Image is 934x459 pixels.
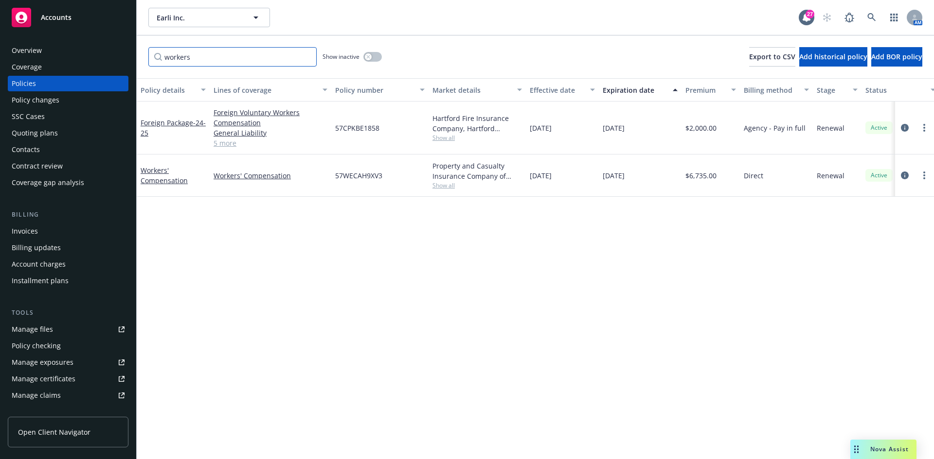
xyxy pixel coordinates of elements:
[12,404,57,420] div: Manage BORs
[682,78,740,102] button: Premium
[8,158,128,174] a: Contract review
[817,85,847,95] div: Stage
[432,161,522,181] div: Property and Casualty Insurance Company of [GEOGRAPHIC_DATA], Hartford Insurance Group
[8,322,128,337] a: Manage files
[214,85,317,95] div: Lines of coverage
[12,322,53,337] div: Manage files
[141,166,188,185] a: Workers' Compensation
[432,181,522,189] span: Show all
[8,92,128,108] a: Policy changes
[740,78,813,102] button: Billing method
[12,355,73,370] div: Manage exposures
[918,170,930,181] a: more
[869,123,889,132] span: Active
[685,170,717,181] span: $6,735.00
[8,210,128,220] div: Billing
[12,109,45,124] div: SSC Cases
[850,440,862,459] div: Drag to move
[141,85,195,95] div: Policy details
[12,338,61,354] div: Policy checking
[12,371,75,387] div: Manage certificates
[8,240,128,255] a: Billing updates
[899,170,911,181] a: circleInformation
[8,175,128,190] a: Coverage gap analysis
[744,123,806,133] span: Agency - Pay in full
[12,158,63,174] div: Contract review
[8,273,128,289] a: Installment plans
[799,47,867,67] button: Add historical policy
[12,43,42,58] div: Overview
[871,52,922,61] span: Add BOR policy
[840,8,859,27] a: Report a Bug
[850,440,916,459] button: Nova Assist
[12,256,66,272] div: Account charges
[41,14,72,21] span: Accounts
[323,52,359,61] span: Show inactive
[603,170,625,181] span: [DATE]
[8,388,128,403] a: Manage claims
[530,170,552,181] span: [DATE]
[8,4,128,31] a: Accounts
[599,78,682,102] button: Expiration date
[817,170,844,181] span: Renewal
[18,427,90,437] span: Open Client Navigator
[865,85,925,95] div: Status
[12,388,61,403] div: Manage claims
[12,240,61,255] div: Billing updates
[744,170,763,181] span: Direct
[862,8,881,27] a: Search
[799,52,867,61] span: Add historical policy
[12,223,38,239] div: Invoices
[884,8,904,27] a: Switch app
[214,107,327,128] a: Foreign Voluntary Workers Compensation
[526,78,599,102] button: Effective date
[12,92,59,108] div: Policy changes
[8,76,128,91] a: Policies
[685,123,717,133] span: $2,000.00
[8,142,128,157] a: Contacts
[817,8,837,27] a: Start snowing
[335,123,379,133] span: 57CPKBE1858
[8,355,128,370] a: Manage exposures
[8,125,128,141] a: Quoting plans
[869,171,889,180] span: Active
[8,256,128,272] a: Account charges
[12,125,58,141] div: Quoting plans
[12,273,69,289] div: Installment plans
[331,78,429,102] button: Policy number
[214,128,327,138] a: General Liability
[157,13,241,23] span: Earli Inc.
[8,308,128,318] div: Tools
[148,47,317,67] input: Filter by keyword...
[749,47,795,67] button: Export to CSV
[210,78,331,102] button: Lines of coverage
[12,59,42,75] div: Coverage
[8,404,128,420] a: Manage BORs
[918,122,930,134] a: more
[8,109,128,124] a: SSC Cases
[432,113,522,134] div: Hartford Fire Insurance Company, Hartford Insurance Group
[12,175,84,190] div: Coverage gap analysis
[8,223,128,239] a: Invoices
[685,85,725,95] div: Premium
[214,170,327,181] a: Workers' Compensation
[432,85,511,95] div: Market details
[530,85,584,95] div: Effective date
[899,122,911,134] a: circleInformation
[8,371,128,387] a: Manage certificates
[8,43,128,58] a: Overview
[12,76,36,91] div: Policies
[214,138,327,148] a: 5 more
[141,118,206,137] a: Foreign Package
[870,445,909,453] span: Nova Assist
[817,123,844,133] span: Renewal
[335,85,414,95] div: Policy number
[603,85,667,95] div: Expiration date
[137,78,210,102] button: Policy details
[530,123,552,133] span: [DATE]
[432,134,522,142] span: Show all
[8,338,128,354] a: Policy checking
[335,170,382,181] span: 57WECAH9XV3
[8,59,128,75] a: Coverage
